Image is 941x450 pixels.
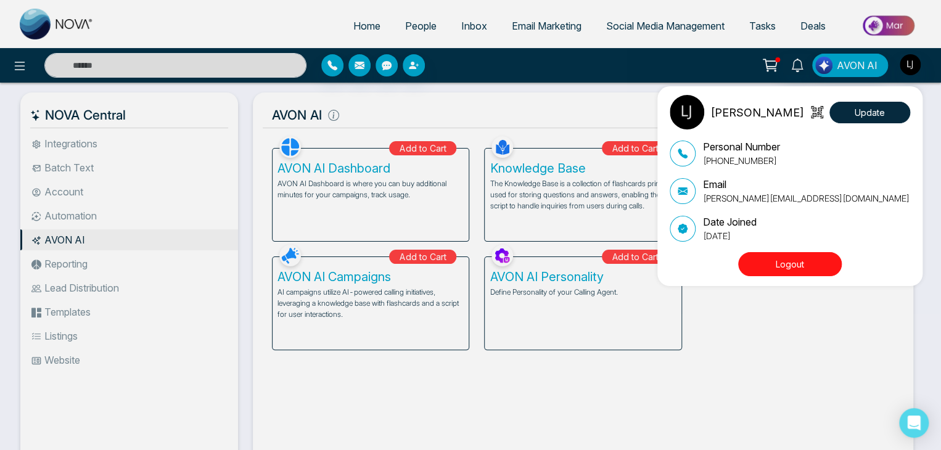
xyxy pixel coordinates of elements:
p: Date Joined [703,215,757,229]
div: Open Intercom Messenger [899,408,929,438]
p: [PERSON_NAME] [710,104,804,121]
p: Email [703,177,910,192]
p: [DATE] [703,229,757,242]
p: Personal Number [703,139,780,154]
button: Logout [738,252,842,276]
p: [PERSON_NAME][EMAIL_ADDRESS][DOMAIN_NAME] [703,192,910,205]
p: [PHONE_NUMBER] [703,154,780,167]
button: Update [829,102,910,123]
